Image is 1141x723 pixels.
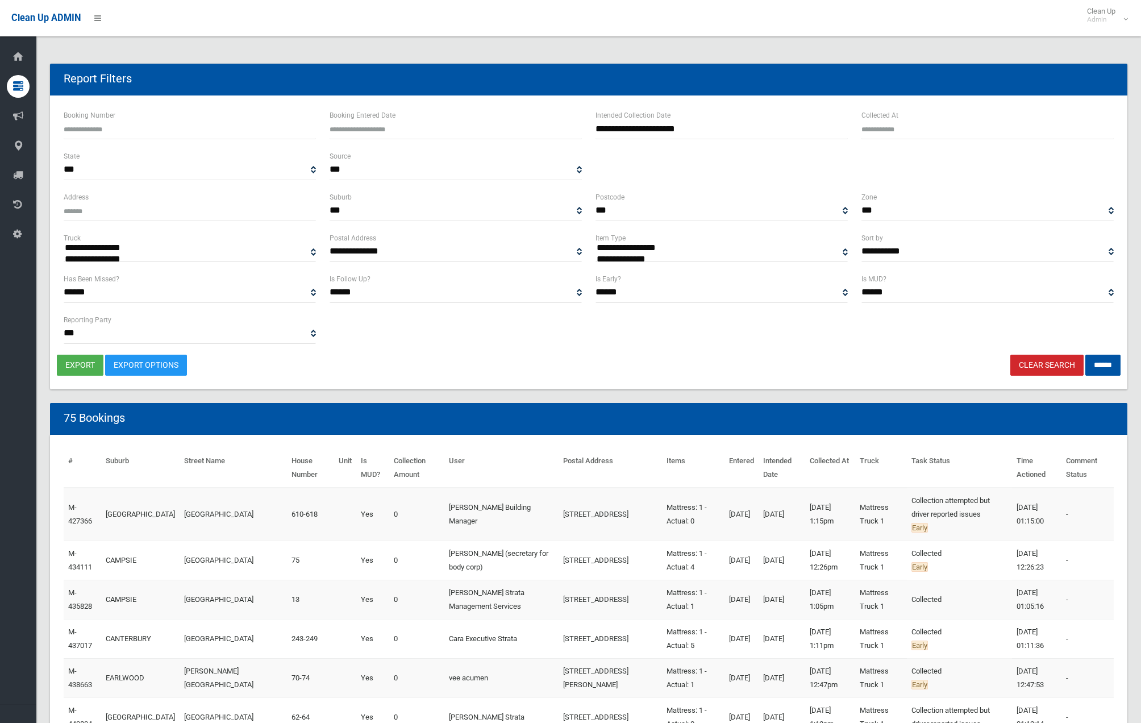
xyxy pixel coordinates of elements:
span: Early [911,641,928,650]
label: Truck [64,232,81,244]
th: Comment Status [1061,448,1114,488]
td: [DATE] [759,580,805,619]
td: - [1061,541,1114,580]
td: [DATE] 01:11:36 [1012,619,1061,658]
td: [GEOGRAPHIC_DATA] [180,488,287,541]
td: vee acumen [444,658,559,697]
td: Yes [356,658,389,697]
td: - [1061,619,1114,658]
th: Suburb [101,448,180,488]
a: M-427366 [68,503,92,525]
td: Yes [356,541,389,580]
td: Collected [907,580,1012,619]
td: CANTERBURY [101,619,180,658]
td: Mattress: 1 - Actual: 1 [662,658,724,697]
td: [DATE] 1:15pm [805,488,855,541]
th: Postal Address [559,448,662,488]
td: CAMPSIE [101,541,180,580]
span: Early [911,562,928,572]
td: [DATE] [759,658,805,697]
td: Mattress Truck 1 [855,619,907,658]
td: Yes [356,580,389,619]
th: Unit [334,448,356,488]
td: [DATE] [759,488,805,541]
a: M-437017 [68,628,92,650]
span: Early [911,523,928,533]
td: [DATE] 1:05pm [805,580,855,619]
td: [DATE] [724,580,759,619]
td: [GEOGRAPHIC_DATA] [101,488,180,541]
th: Truck [855,448,907,488]
td: [DATE] [759,541,805,580]
td: [GEOGRAPHIC_DATA] [180,619,287,658]
td: 0 [389,658,445,697]
th: House Number [287,448,334,488]
td: 70-74 [287,658,334,697]
td: Collected [907,619,1012,658]
td: [DATE] [724,488,759,541]
td: 0 [389,541,445,580]
td: Collected [907,541,1012,580]
td: [DATE] [759,619,805,658]
label: Booking Entered Date [330,109,395,122]
th: Items [662,448,724,488]
th: Entered [724,448,759,488]
td: [GEOGRAPHIC_DATA] [180,541,287,580]
td: CAMPSIE [101,580,180,619]
th: Task Status [907,448,1012,488]
td: - [1061,580,1114,619]
td: Mattress: 1 - Actual: 4 [662,541,724,580]
td: [STREET_ADDRESS] [559,580,662,619]
td: [PERSON_NAME] (secretary for body corp) [444,541,559,580]
th: Time Actioned [1012,448,1061,488]
span: Early [911,680,928,689]
td: EARLWOOD [101,658,180,697]
td: [DATE] 1:11pm [805,619,855,658]
td: Mattress Truck 1 [855,541,907,580]
td: [STREET_ADDRESS] [559,619,662,658]
td: 0 [389,619,445,658]
label: Address [64,191,89,203]
th: Collected At [805,448,855,488]
td: [DATE] 12:26:23 [1012,541,1061,580]
label: Collected At [861,109,898,122]
button: export [57,355,103,376]
td: [DATE] 01:15:00 [1012,488,1061,541]
th: Is MUD? [356,448,389,488]
label: Item Type [596,232,626,244]
td: [DATE] 12:47:53 [1012,658,1061,697]
span: Clean Up [1081,7,1127,24]
label: Booking Number [64,109,115,122]
td: [STREET_ADDRESS][PERSON_NAME] [559,658,662,697]
a: Clear Search [1010,355,1084,376]
label: Intended Collection Date [596,109,671,122]
td: 610-618 [287,488,334,541]
td: - [1061,488,1114,541]
td: [DATE] 01:05:16 [1012,580,1061,619]
th: Collection Amount [389,448,445,488]
a: Export Options [105,355,187,376]
th: # [64,448,101,488]
td: [DATE] [724,658,759,697]
span: Clean Up ADMIN [11,13,81,23]
td: 75 [287,541,334,580]
td: Mattress: 1 - Actual: 0 [662,488,724,541]
th: User [444,448,559,488]
td: - [1061,658,1114,697]
td: [PERSON_NAME] Strata Management Services [444,580,559,619]
a: M-438663 [68,667,92,689]
td: Yes [356,619,389,658]
td: Yes [356,488,389,541]
td: 13 [287,580,334,619]
td: [STREET_ADDRESS] [559,541,662,580]
td: 243-249 [287,619,334,658]
header: Report Filters [50,68,145,90]
a: M-434111 [68,549,92,571]
td: Mattress Truck 1 [855,658,907,697]
td: 0 [389,488,445,541]
td: [DATE] [724,619,759,658]
th: Street Name [180,448,287,488]
td: Cara Executive Strata [444,619,559,658]
td: Mattress Truck 1 [855,580,907,619]
td: Mattress Truck 1 [855,488,907,541]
